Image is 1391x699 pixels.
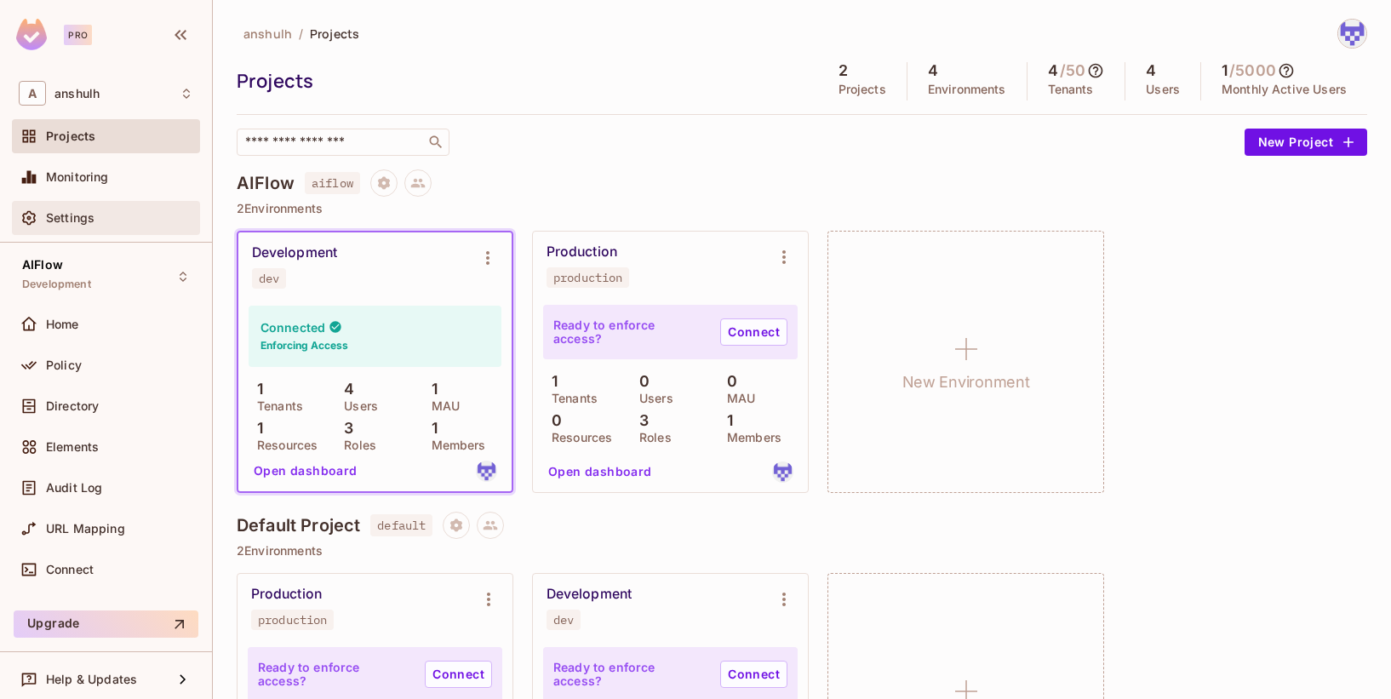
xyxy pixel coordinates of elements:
[718,373,737,390] p: 0
[423,399,460,413] p: MAU
[46,129,95,143] span: Projects
[335,381,354,398] p: 4
[423,420,438,437] p: 1
[249,381,263,398] p: 1
[335,399,378,413] p: Users
[46,399,99,413] span: Directory
[64,25,92,45] div: Pro
[718,412,733,429] p: 1
[310,26,359,42] span: Projects
[541,458,659,485] button: Open dashboard
[631,392,673,405] p: Users
[547,586,632,603] div: Development
[1060,62,1085,79] h5: / 50
[22,278,91,291] span: Development
[46,481,102,495] span: Audit Log
[1048,62,1058,79] h5: 4
[46,358,82,372] span: Policy
[720,661,787,688] a: Connect
[839,62,848,79] h5: 2
[46,563,94,576] span: Connect
[299,26,303,42] li: /
[258,661,411,688] p: Ready to enforce access?
[305,172,360,194] span: aiflow
[902,370,1030,395] h1: New Environment
[767,240,801,274] button: Environment settings
[543,412,562,429] p: 0
[553,318,707,346] p: Ready to enforce access?
[370,514,432,536] span: default
[237,173,295,193] h4: AIFlow
[718,392,755,405] p: MAU
[258,613,327,627] div: production
[928,83,1006,96] p: Environments
[14,610,198,638] button: Upgrade
[543,373,558,390] p: 1
[335,420,353,437] p: 3
[553,271,622,284] div: production
[553,613,574,627] div: dev
[471,241,505,275] button: Environment settings
[547,244,617,261] div: Production
[1245,129,1367,156] button: New Project
[425,661,492,688] a: Connect
[472,582,506,616] button: Environment settings
[19,81,46,106] span: A
[718,431,781,444] p: Members
[249,438,318,452] p: Resources
[247,457,364,484] button: Open dashboard
[443,520,470,536] span: Project settings
[237,515,360,536] h4: Default Project
[260,319,325,335] h4: Connected
[772,461,793,483] img: anshulh.work@gmail.com
[1146,83,1180,96] p: Users
[54,87,100,100] span: Workspace: anshulh
[767,582,801,616] button: Environment settings
[839,83,886,96] p: Projects
[237,68,810,94] div: Projects
[1338,20,1366,48] img: anshulh.work@gmail.com
[631,431,672,444] p: Roles
[46,440,99,454] span: Elements
[1222,62,1228,79] h5: 1
[543,431,612,444] p: Resources
[1229,62,1276,79] h5: / 5000
[631,412,649,429] p: 3
[720,318,787,346] a: Connect
[423,438,486,452] p: Members
[46,673,137,686] span: Help & Updates
[46,211,94,225] span: Settings
[46,318,79,331] span: Home
[335,438,376,452] p: Roles
[631,373,650,390] p: 0
[1146,62,1156,79] h5: 4
[1222,83,1347,96] p: Monthly Active Users
[237,202,1367,215] p: 2 Environments
[252,244,337,261] div: Development
[249,420,263,437] p: 1
[46,170,109,184] span: Monitoring
[553,661,707,688] p: Ready to enforce access?
[243,26,292,42] span: anshulh
[1048,83,1094,96] p: Tenants
[423,381,438,398] p: 1
[249,399,303,413] p: Tenants
[22,258,63,272] span: AIFlow
[260,338,348,353] h6: Enforcing Access
[476,461,497,482] img: anshulh.work@gmail.com
[46,522,125,536] span: URL Mapping
[543,392,598,405] p: Tenants
[928,62,938,79] h5: 4
[16,19,47,50] img: SReyMgAAAABJRU5ErkJggg==
[370,178,398,194] span: Project settings
[259,272,279,285] div: dev
[251,586,322,603] div: Production
[237,544,1367,558] p: 2 Environments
